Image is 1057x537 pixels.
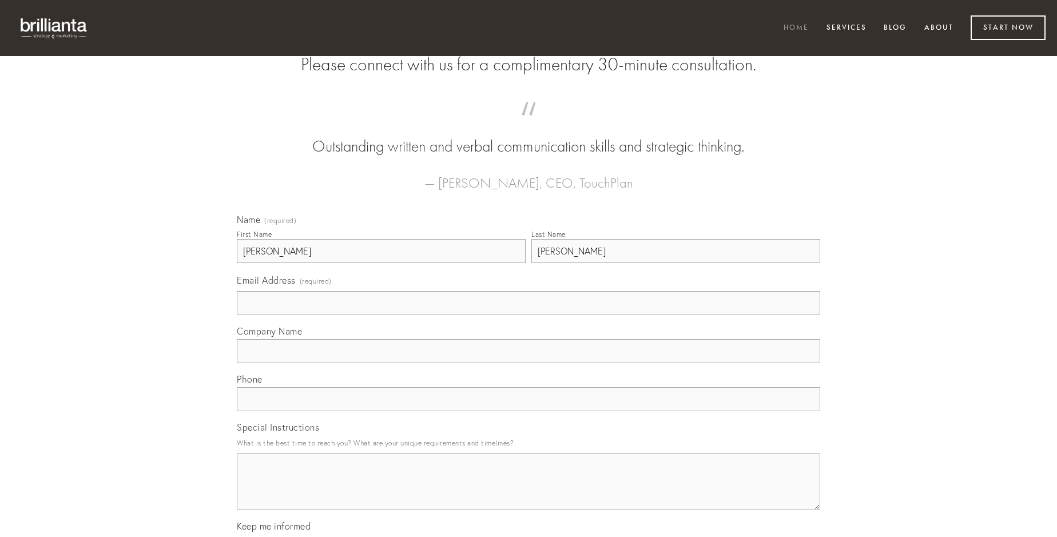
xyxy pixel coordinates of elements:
[237,325,302,337] span: Company Name
[11,11,97,45] img: brillianta - research, strategy, marketing
[531,230,566,238] div: Last Name
[237,421,319,433] span: Special Instructions
[237,275,296,286] span: Email Address
[237,520,311,532] span: Keep me informed
[300,273,332,289] span: (required)
[917,19,961,38] a: About
[255,113,802,136] span: “
[255,113,802,158] blockquote: Outstanding written and verbal communication skills and strategic thinking.
[237,435,820,451] p: What is the best time to reach you? What are your unique requirements and timelines?
[237,54,820,75] h2: Please connect with us for a complimentary 30-minute consultation.
[776,19,816,38] a: Home
[819,19,874,38] a: Services
[255,158,802,194] figcaption: — [PERSON_NAME], CEO, TouchPlan
[876,19,914,38] a: Blog
[971,15,1046,40] a: Start Now
[237,214,260,225] span: Name
[264,217,296,224] span: (required)
[237,230,272,238] div: First Name
[237,373,263,385] span: Phone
